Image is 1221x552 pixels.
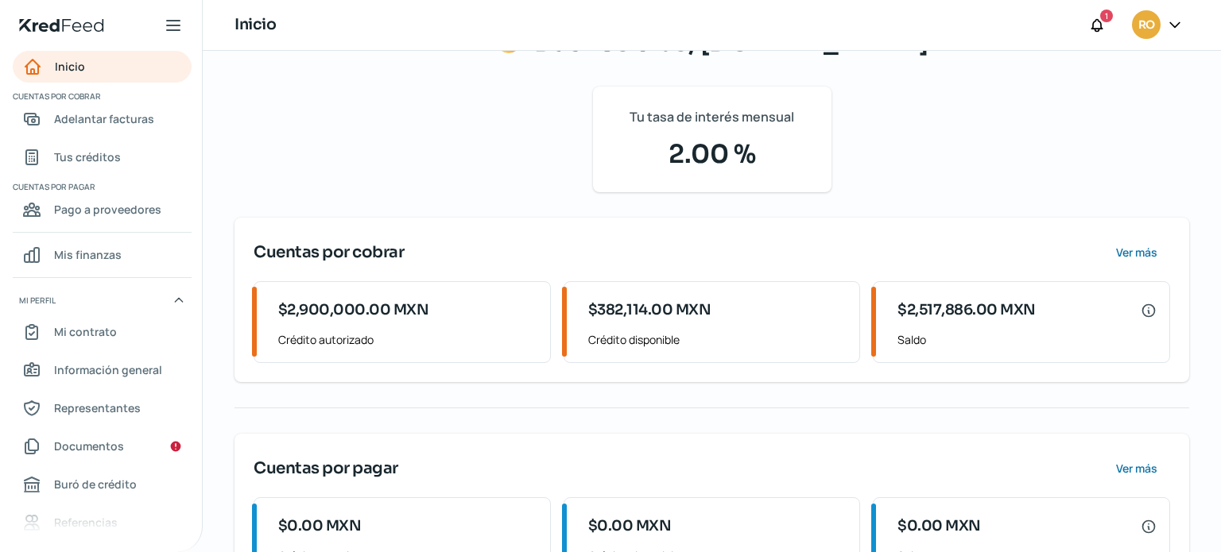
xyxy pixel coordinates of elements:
[897,515,981,537] span: $0.00 MXN
[612,135,812,173] span: 2.00 %
[897,299,1036,321] span: $2,517,886.00 MXN
[254,241,404,264] span: Cuentas por cobrar
[54,398,141,418] span: Representantes
[54,199,161,219] span: Pago a proveedores
[1103,453,1170,484] button: Ver más
[13,392,192,424] a: Representantes
[54,147,121,167] span: Tus créditos
[13,469,192,500] a: Buró de crédito
[588,299,711,321] span: $382,114.00 MXN
[278,330,537,349] span: Crédito autorizado
[54,322,117,342] span: Mi contrato
[19,293,56,307] span: Mi perfil
[54,474,137,494] span: Buró de crédito
[13,430,192,462] a: Documentos
[588,515,672,537] span: $0.00 MXN
[54,512,118,532] span: Referencias
[13,316,192,348] a: Mi contrato
[54,245,122,264] span: Mis finanzas
[1105,9,1108,23] span: 1
[1138,16,1154,35] span: RO
[13,194,192,226] a: Pago a proveedores
[630,106,794,129] span: Tu tasa de interés mensual
[1116,463,1157,474] span: Ver más
[1116,247,1157,258] span: Ver más
[897,330,1157,349] span: Saldo
[1103,237,1170,268] button: Ver más
[235,14,276,37] h1: Inicio
[55,56,85,76] span: Inicio
[54,109,154,129] span: Adelantar facturas
[278,515,362,537] span: $0.00 MXN
[13,354,192,386] a: Información general
[534,26,928,58] span: Buenos días, [DOMAIN_NAME]
[588,330,847,349] span: Crédito disponible
[13,179,189,194] span: Cuentas por pagar
[54,436,124,456] span: Documentos
[13,51,192,83] a: Inicio
[13,507,192,538] a: Referencias
[13,103,192,135] a: Adelantar facturas
[13,239,192,271] a: Mis finanzas
[13,141,192,173] a: Tus créditos
[278,299,429,321] span: $2,900,000.00 MXN
[13,89,189,103] span: Cuentas por cobrar
[54,360,162,380] span: Información general
[254,457,398,481] span: Cuentas por pagar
